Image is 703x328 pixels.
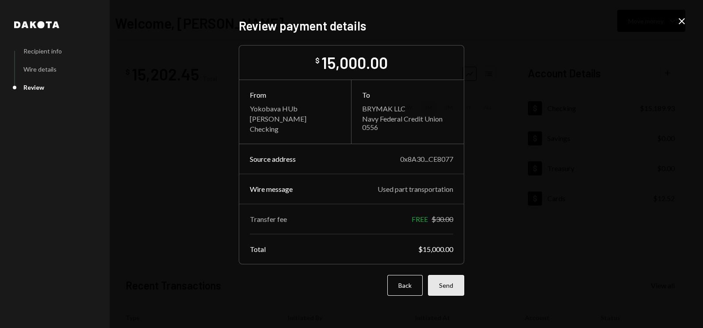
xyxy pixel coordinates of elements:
[23,84,44,91] div: Review
[387,275,423,296] button: Back
[250,245,266,253] div: Total
[250,185,293,193] div: Wire message
[321,53,388,72] div: 15,000.00
[23,47,62,55] div: Recipient info
[315,56,320,65] div: $
[250,114,340,123] div: [PERSON_NAME]
[250,104,340,113] div: Yokobava HUb
[250,155,296,163] div: Source address
[400,155,453,163] div: 0x8A30...CE8077
[378,185,453,193] div: Used part transportation
[362,91,453,99] div: To
[428,275,464,296] button: Send
[432,215,453,223] div: $30.00
[418,245,453,253] div: $15,000.00
[250,125,340,133] div: Checking
[412,215,428,223] div: FREE
[250,215,287,223] div: Transfer fee
[23,65,57,73] div: Wire details
[250,91,340,99] div: From
[362,114,453,131] div: Navy Federal Credit Union 0556
[239,17,464,34] h2: Review payment details
[362,104,453,113] div: BRYMAK LLC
